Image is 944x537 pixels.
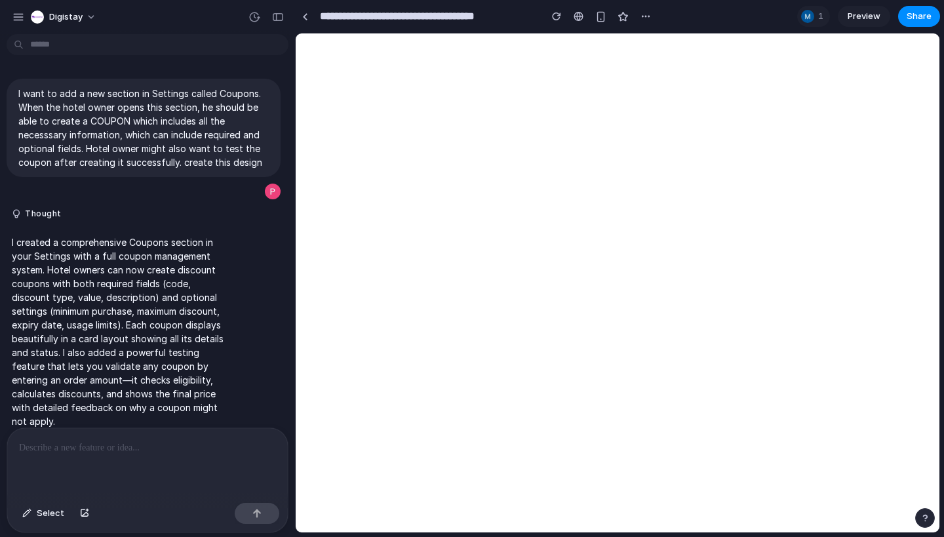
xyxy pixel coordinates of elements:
span: Preview [848,10,880,23]
span: Share [907,10,932,23]
p: I created a comprehensive Coupons section in your Settings with a full coupon management system. ... [12,235,231,428]
div: 1 [797,6,830,27]
span: 1 [818,10,827,23]
button: Share [898,6,940,27]
a: Preview [838,6,890,27]
button: Digistay [26,7,103,28]
p: I want to add a new section in Settings called Coupons. When the hotel owner opens this section, ... [18,87,269,169]
button: Select [16,503,71,524]
span: Select [37,507,64,520]
span: Digistay [49,10,83,24]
